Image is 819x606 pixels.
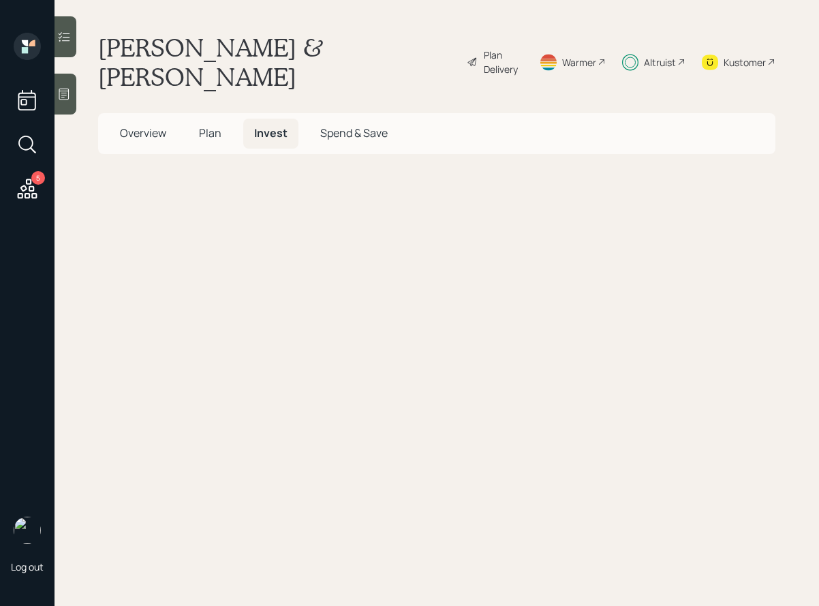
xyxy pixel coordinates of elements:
[254,125,288,140] span: Invest
[644,55,676,70] div: Altruist
[320,125,388,140] span: Spend & Save
[724,55,766,70] div: Kustomer
[484,48,523,76] div: Plan Delivery
[14,517,41,544] img: sami-boghos-headshot.png
[120,125,166,140] span: Overview
[31,171,45,185] div: 5
[562,55,596,70] div: Warmer
[98,33,456,91] h1: [PERSON_NAME] & [PERSON_NAME]
[199,125,221,140] span: Plan
[11,560,44,573] div: Log out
